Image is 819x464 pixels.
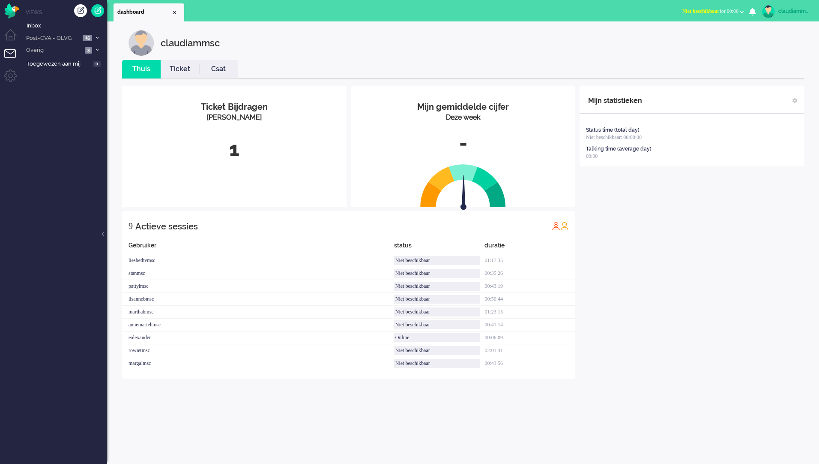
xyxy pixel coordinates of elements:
div: Close tab [171,9,178,16]
div: - [357,129,569,157]
div: 00:43:19 [484,280,575,293]
img: profile_red.svg [552,222,560,230]
div: Talking time (average day) [586,145,652,153]
a: Inbox [25,21,107,30]
div: marthabmsc [122,306,394,319]
div: Niet beschikbaar [394,359,481,368]
div: Gebruiker [122,241,394,254]
div: Creëer ticket [74,4,87,17]
div: 00:35:26 [484,267,575,280]
span: Overig [25,46,82,54]
li: Dashboard [114,3,184,21]
span: Toegewezen aan mij [27,60,90,68]
div: liesbethvmsc [122,254,394,267]
li: Admin menu [4,69,24,89]
span: 00:00 [586,153,598,159]
a: Thuis [122,64,161,74]
div: Niet beschikbaar [394,269,481,278]
div: 00:43:56 [484,357,575,370]
img: flow_omnibird.svg [4,3,19,18]
div: duratie [484,241,575,254]
li: Dashboard menu [4,29,24,48]
div: margalmsc [122,357,394,370]
span: Niet beschikbaar [682,8,720,14]
li: Thuis [122,60,161,78]
div: [PERSON_NAME] [129,113,340,123]
img: customer.svg [129,30,154,56]
div: status [394,241,485,254]
a: claudiammsc [760,5,810,18]
div: lisannebmsc [122,293,394,306]
div: 1 [129,136,340,164]
div: Status time (total day) [586,127,640,134]
div: 00:06:09 [484,331,575,344]
div: Niet beschikbaar [394,346,481,355]
a: Omnidesk [4,6,19,12]
div: Niet beschikbaar [394,320,481,329]
div: 9 [129,217,133,235]
div: claudiammsc [161,30,220,56]
img: semi_circle.svg [420,164,506,207]
div: pattylmsc [122,280,394,293]
div: Mijn statistieken [588,92,642,109]
img: profile_orange.svg [560,222,569,230]
button: Niet beschikbaarfor 00:00 [677,5,749,18]
span: 3 [85,47,92,54]
div: 01:23:15 [484,306,575,319]
div: Ticket Bijdragen [129,101,340,113]
li: Ticket [161,60,199,78]
li: Views [26,9,107,16]
li: Tickets menu [4,49,24,69]
span: Inbox [27,22,107,30]
li: Csat [199,60,238,78]
a: Csat [199,64,238,74]
div: Niet beschikbaar [394,295,481,304]
div: ealexander [122,331,394,344]
div: Deze week [357,113,569,123]
span: Post-CVA - OLVG [25,34,80,42]
div: annemariehmsc [122,319,394,331]
div: Mijn gemiddelde cijfer [357,101,569,113]
div: Niet beschikbaar [394,282,481,291]
span: 15 [83,35,92,41]
img: arrow.svg [445,175,482,212]
div: 00:41:14 [484,319,575,331]
div: Online [394,333,481,342]
a: Quick Ticket [91,4,104,17]
span: 0 [93,61,101,67]
li: Niet beschikbaarfor 00:00 [677,3,749,21]
div: 01:17:35 [484,254,575,267]
span: Niet beschikbaar: 00:00:00 [586,134,642,140]
div: claudiammsc [778,7,810,15]
a: Toegewezen aan mij 0 [25,59,107,68]
img: avatar [762,5,775,18]
a: Ticket [161,64,199,74]
div: Niet beschikbaar [394,307,481,316]
span: for 00:00 [682,8,738,14]
div: 00:50:44 [484,293,575,306]
div: rowietmsc [122,344,394,357]
span: dashboard [117,9,171,16]
div: Niet beschikbaar [394,256,481,265]
div: stanmsc [122,267,394,280]
div: 02:01:41 [484,344,575,357]
div: Actieve sessies [135,218,198,235]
